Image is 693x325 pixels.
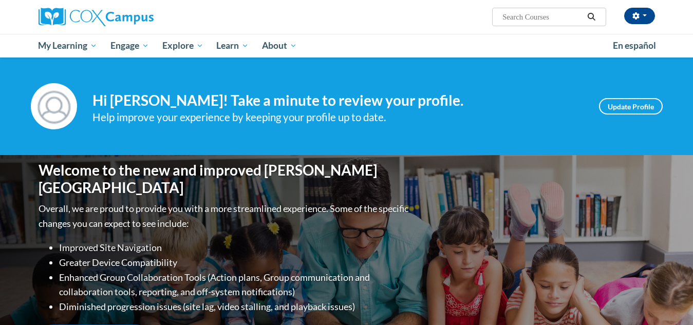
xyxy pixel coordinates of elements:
[31,83,77,129] img: Profile Image
[584,11,599,23] button: Search
[38,40,97,52] span: My Learning
[624,8,655,24] button: Account Settings
[39,201,411,231] p: Overall, we are proud to provide you with a more streamlined experience. Some of the specific cha...
[39,8,154,26] img: Cox Campus
[92,109,584,126] div: Help improve your experience by keeping your profile up to date.
[59,240,411,255] li: Improved Site Navigation
[59,270,411,300] li: Enhanced Group Collaboration Tools (Action plans, Group communication and collaboration tools, re...
[156,34,210,58] a: Explore
[39,8,234,26] a: Cox Campus
[32,34,104,58] a: My Learning
[110,40,149,52] span: Engage
[262,40,297,52] span: About
[599,98,663,114] a: Update Profile
[39,162,411,196] h1: Welcome to the new and improved [PERSON_NAME][GEOGRAPHIC_DATA]
[255,34,304,58] a: About
[104,34,156,58] a: Engage
[501,11,584,23] input: Search Courses
[59,255,411,270] li: Greater Device Compatibility
[23,34,670,58] div: Main menu
[59,299,411,314] li: Diminished progression issues (site lag, video stalling, and playback issues)
[210,34,255,58] a: Learn
[162,40,203,52] span: Explore
[216,40,249,52] span: Learn
[613,40,656,51] span: En español
[606,35,663,56] a: En español
[92,92,584,109] h4: Hi [PERSON_NAME]! Take a minute to review your profile.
